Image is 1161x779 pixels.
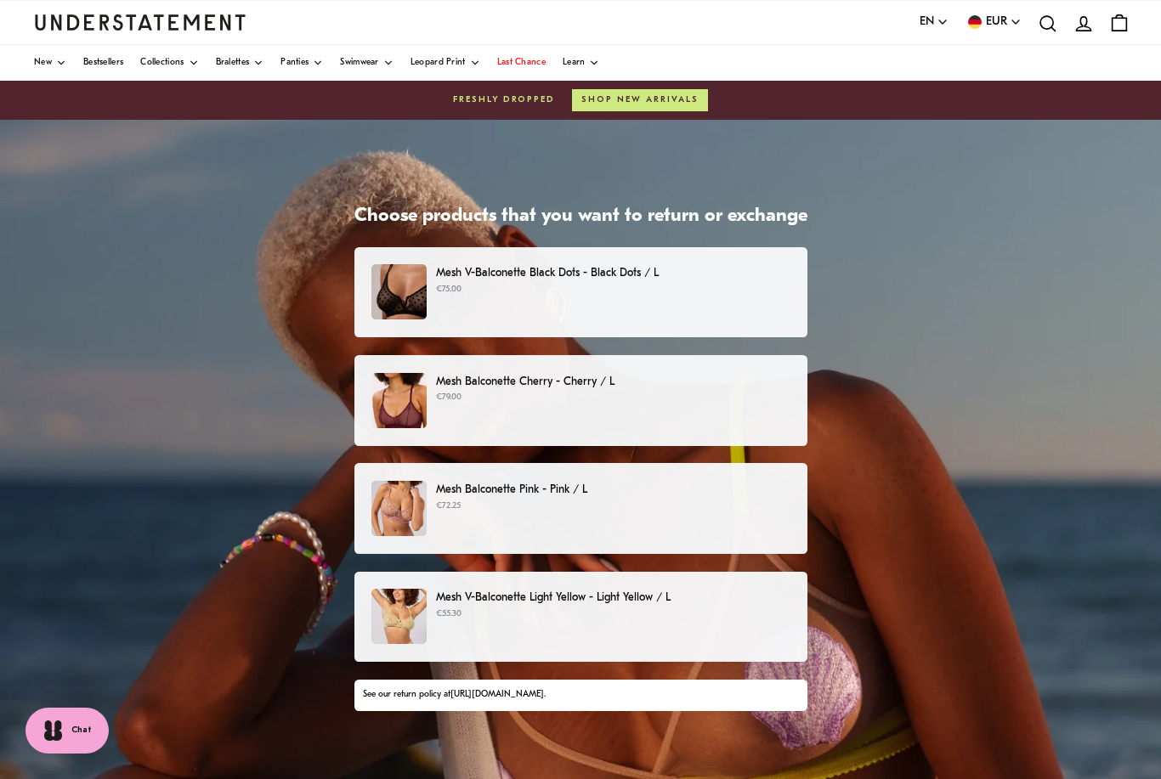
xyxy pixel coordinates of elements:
[83,59,123,67] span: Bestsellers
[34,14,246,30] a: Understatement Homepage
[920,13,934,31] span: EN
[436,607,790,621] p: €55.30
[371,264,427,319] img: MeshV-BalconetteBlackDotsDOTS-BRA-0287.jpg
[966,13,1022,31] button: EUR
[411,45,480,81] a: Leopard Print
[280,45,323,81] a: Panties
[411,59,466,67] span: Leopard Print
[436,283,790,296] p: €75.00
[920,13,949,31] button: EN
[453,93,555,107] span: Freshly dropped
[71,724,92,737] span: Chat
[450,690,544,699] a: [URL][DOMAIN_NAME]
[371,481,427,536] img: FONO-BRA-017-59.jpg
[216,59,250,67] span: Bralettes
[986,13,1007,31] span: EUR
[363,688,798,702] div: See our return policy at .
[340,59,378,67] span: Swimwear
[436,500,790,513] p: €72.25
[140,59,184,67] span: Collections
[436,264,790,282] p: Mesh V-Balconette Black Dots - Black Dots / L
[497,45,546,81] a: Last Chance
[280,59,309,67] span: Panties
[436,589,790,607] p: Mesh V-Balconette Light Yellow - Light Yellow / L
[354,205,807,229] h1: Choose products that you want to return or exchange
[436,391,790,404] p: €79.00
[563,59,586,67] span: Learn
[140,45,198,81] a: Collections
[34,59,52,67] span: New
[34,89,1127,111] a: Freshly droppedShop new arrivals
[436,373,790,391] p: Mesh Balconette Cherry - Cherry / L
[34,45,66,81] a: New
[371,589,427,644] img: LEME-BRA-028-4_c905bb9a-2f60-4826-82be-4b7c4448ad14.jpg
[572,89,708,111] button: Shop new arrivals
[25,708,109,754] button: Chat
[371,373,427,428] img: FW25_PDP_Template_Shopify.jpg
[563,45,600,81] a: Learn
[436,481,790,499] p: Mesh Balconette Pink - Pink / L
[216,45,264,81] a: Bralettes
[83,45,123,81] a: Bestsellers
[340,45,393,81] a: Swimwear
[497,59,546,67] span: Last Chance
